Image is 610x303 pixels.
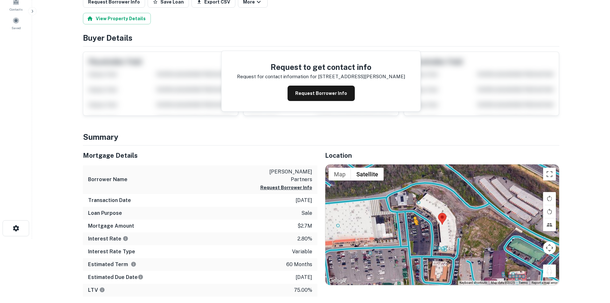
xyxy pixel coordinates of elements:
[327,277,348,285] a: Open this area in Google Maps (opens a new window)
[543,218,556,231] button: Tilt map
[99,287,105,293] svg: LTVs displayed on the website are for informational purposes only and may be reported incorrectly...
[460,281,487,285] button: Keyboard shortcuts
[10,7,22,12] span: Contacts
[88,197,131,204] h6: Transaction Date
[88,274,143,281] h6: Estimated Due Date
[327,277,348,285] img: Google
[88,176,127,183] h6: Borrower Name
[288,86,355,101] button: Request Borrower Info
[123,236,128,241] svg: The interest rates displayed on the website are for informational purposes only and may be report...
[294,286,312,294] p: 75.00%
[255,168,312,183] p: [PERSON_NAME] partners
[88,209,122,217] h6: Loan Purpose
[83,131,559,143] h4: Summary
[286,261,312,268] p: 60 months
[532,281,557,284] a: Report a map error
[491,281,515,284] span: Map data ©2025
[543,168,556,181] button: Toggle fullscreen view
[296,274,312,281] p: [DATE]
[88,248,135,256] h6: Interest Rate Type
[297,235,312,243] p: 2.80%
[260,184,312,191] button: Request Borrower Info
[318,73,405,80] p: [STREET_ADDRESS][PERSON_NAME]
[301,209,312,217] p: sale
[88,261,136,268] h6: Estimated Term
[88,222,134,230] h6: Mortgage Amount
[325,151,559,160] h5: Location
[543,265,556,277] button: Drag Pegman onto the map to open Street View
[297,222,312,230] p: $2.7m
[296,197,312,204] p: [DATE]
[543,192,556,205] button: Rotate map clockwise
[83,32,559,44] h4: Buyer Details
[138,274,143,280] svg: Estimate is based on a standard schedule for this type of loan.
[543,241,556,254] button: Map camera controls
[88,286,105,294] h6: LTV
[88,235,128,243] h6: Interest Rate
[351,168,384,181] button: Show satellite imagery
[519,281,528,284] a: Terms (opens in new tab)
[237,61,405,73] h4: Request to get contact info
[12,25,21,30] span: Saved
[578,252,610,282] iframe: Chat Widget
[83,13,151,24] button: View Property Details
[83,151,317,160] h5: Mortgage Details
[292,248,312,256] p: variable
[237,73,317,80] p: Request for contact information for
[131,261,136,267] svg: Term is based on a standard schedule for this type of loan.
[329,168,351,181] button: Show street map
[2,14,30,32] a: Saved
[543,205,556,218] button: Rotate map counterclockwise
